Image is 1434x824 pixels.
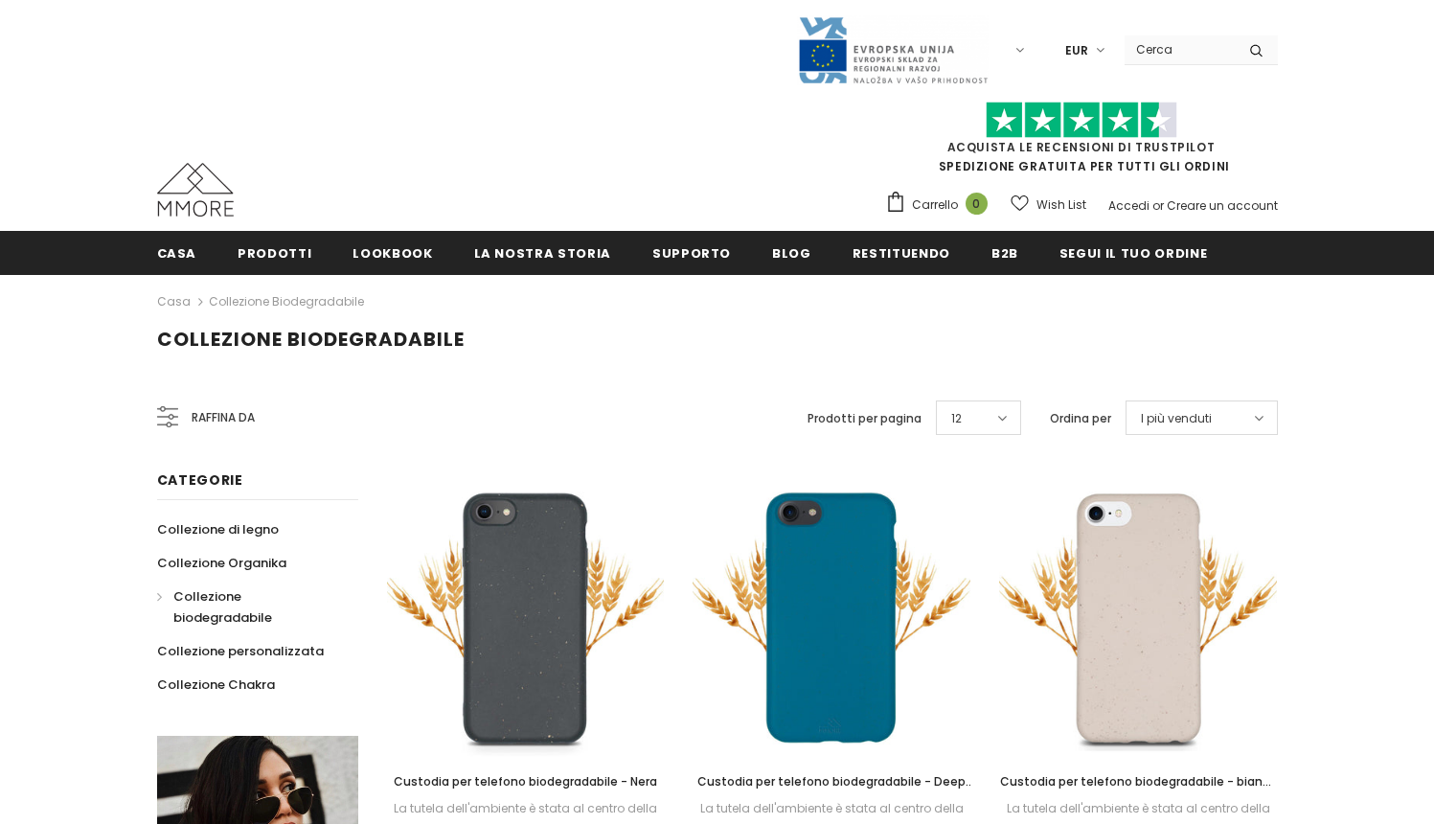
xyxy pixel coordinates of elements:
[966,193,988,215] span: 0
[652,231,731,274] a: supporto
[991,231,1018,274] a: B2B
[157,554,286,572] span: Collezione Organika
[652,244,731,263] span: supporto
[1125,35,1235,63] input: Search Site
[157,231,197,274] a: Casa
[797,15,989,85] img: Javni Razpis
[885,110,1278,174] span: SPEDIZIONE GRATUITA PER TUTTI GLI ORDINI
[353,244,432,263] span: Lookbook
[797,41,989,57] a: Javni Razpis
[157,520,279,538] span: Collezione di legno
[697,773,974,811] span: Custodia per telefono biodegradabile - Deep Sea Blue
[1036,195,1086,215] span: Wish List
[209,293,364,309] a: Collezione biodegradabile
[157,470,243,490] span: Categorie
[1152,197,1164,214] span: or
[157,642,324,660] span: Collezione personalizzata
[999,771,1277,792] a: Custodia per telefono biodegradabile - bianco naturale
[808,409,922,428] label: Prodotti per pagina
[157,675,275,694] span: Collezione Chakra
[192,407,255,428] span: Raffina da
[157,668,275,701] a: Collezione Chakra
[387,771,665,792] a: Custodia per telefono biodegradabile - Nera
[157,290,191,313] a: Casa
[772,244,811,263] span: Blog
[157,163,234,217] img: Casi MMORE
[157,634,324,668] a: Collezione personalizzata
[238,244,311,263] span: Prodotti
[991,244,1018,263] span: B2B
[474,244,611,263] span: La nostra storia
[772,231,811,274] a: Blog
[157,513,279,546] a: Collezione di legno
[157,326,465,353] span: Collezione biodegradabile
[173,587,272,627] span: Collezione biodegradabile
[951,409,962,428] span: 12
[947,139,1216,155] a: Acquista le recensioni di TrustPilot
[238,231,311,274] a: Prodotti
[1141,409,1212,428] span: I più venduti
[157,580,337,634] a: Collezione biodegradabile
[157,244,197,263] span: Casa
[853,244,950,263] span: Restituendo
[912,195,958,215] span: Carrello
[1050,409,1111,428] label: Ordina per
[474,231,611,274] a: La nostra storia
[853,231,950,274] a: Restituendo
[1059,231,1207,274] a: Segui il tuo ordine
[1108,197,1149,214] a: Accedi
[885,191,997,219] a: Carrello 0
[157,546,286,580] a: Collezione Organika
[1065,41,1088,60] span: EUR
[394,773,657,790] span: Custodia per telefono biodegradabile - Nera
[1011,188,1086,221] a: Wish List
[1167,197,1278,214] a: Creare un account
[353,231,432,274] a: Lookbook
[1000,773,1277,811] span: Custodia per telefono biodegradabile - bianco naturale
[693,771,970,792] a: Custodia per telefono biodegradabile - Deep Sea Blue
[986,102,1177,139] img: Fidati di Pilot Stars
[1059,244,1207,263] span: Segui il tuo ordine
